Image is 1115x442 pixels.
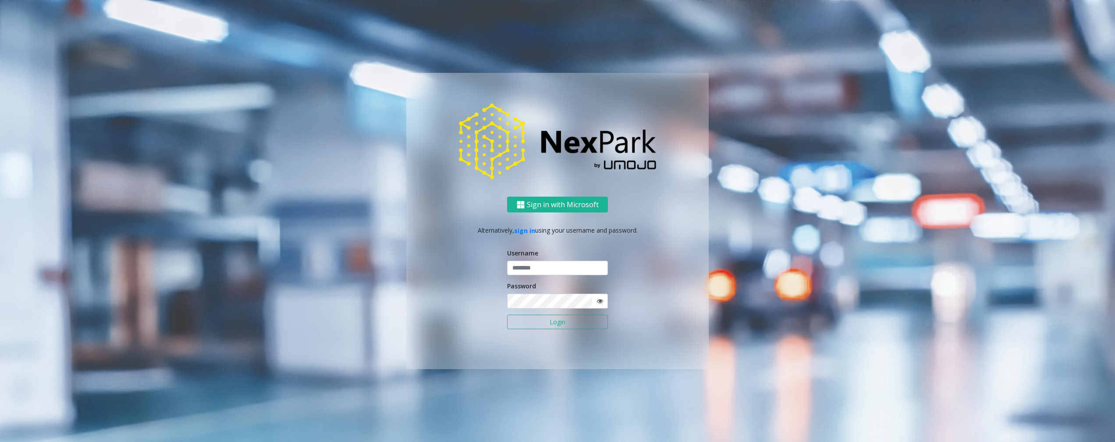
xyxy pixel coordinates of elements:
a: sign in [514,226,535,235]
label: Password [507,281,536,291]
button: Login [507,315,608,330]
p: Alternatively, using your username and password. [415,226,700,235]
button: Sign in with Microsoft [507,197,608,213]
label: Username [507,248,538,258]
